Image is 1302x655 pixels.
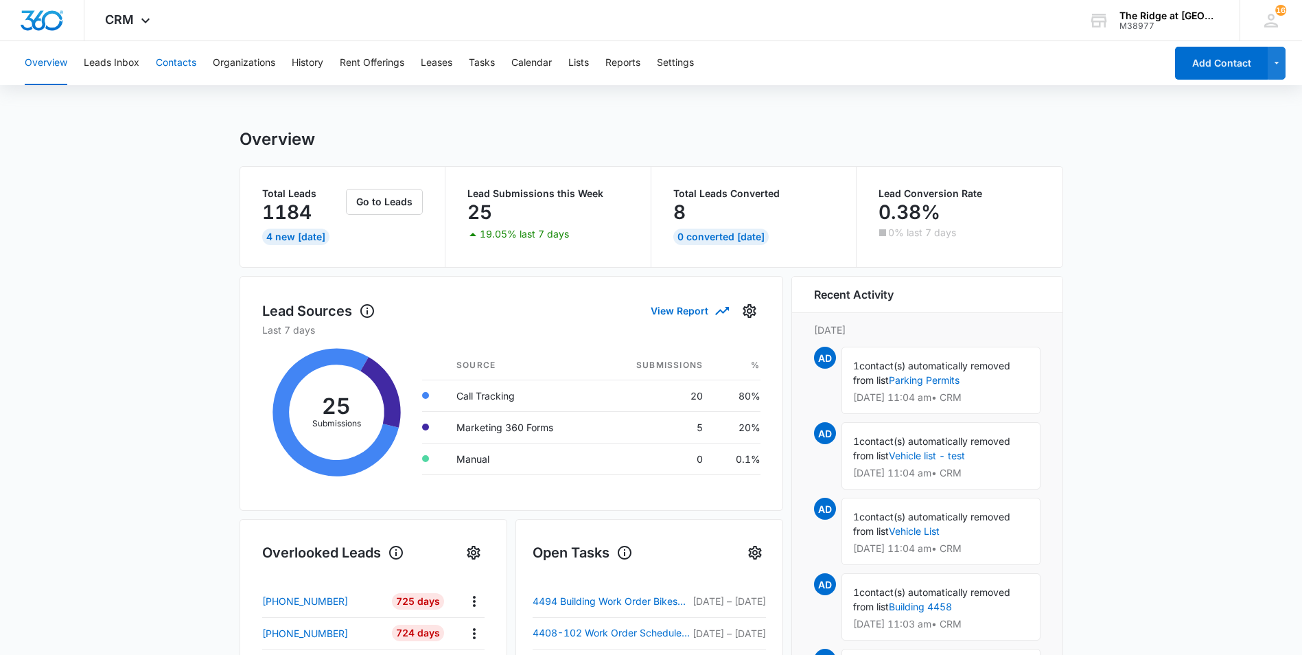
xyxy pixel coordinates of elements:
p: Lead Conversion Rate [879,189,1041,198]
button: Go to Leads [346,189,423,215]
a: Vehicle list - test [889,450,965,461]
div: account id [1119,21,1220,31]
h1: Overlooked Leads [262,542,404,563]
a: Building 4458 [889,601,952,612]
p: Lead Submissions this Week [467,189,629,198]
div: 4 New [DATE] [262,229,329,245]
th: Source [445,351,599,380]
p: 8 [673,201,686,223]
a: 4408-102 Work Order Scheduled [PERSON_NAME] [533,625,693,641]
td: Manual [445,443,599,474]
p: Total Leads Converted [673,189,835,198]
button: Leads Inbox [84,41,139,85]
p: [PHONE_NUMBER] [262,594,348,608]
span: AD [814,347,836,369]
p: [DATE] – [DATE] [693,594,766,608]
span: CRM [105,12,134,27]
div: 725 Days [392,593,444,610]
td: 20 [599,380,714,411]
a: Parking Permits [889,374,960,386]
button: Reports [605,41,640,85]
p: [DATE] 11:04 am • CRM [853,544,1029,553]
span: 1 [853,511,859,522]
td: 5 [599,411,714,443]
td: 20% [714,411,760,443]
div: account name [1119,10,1220,21]
p: 1184 [262,201,312,223]
p: [DATE] 11:03 am • CRM [853,619,1029,629]
p: 25 [467,201,492,223]
p: 0.38% [879,201,940,223]
button: Calendar [511,41,552,85]
div: 724 Days [392,625,444,641]
span: contact(s) automatically removed from list [853,360,1010,386]
p: [DATE] [814,323,1041,337]
button: Overview [25,41,67,85]
button: Settings [739,300,760,322]
span: contact(s) automatically removed from list [853,586,1010,612]
span: 1 [853,435,859,447]
th: % [714,351,760,380]
button: Actions [463,590,485,612]
a: [PHONE_NUMBER] [262,626,382,641]
span: AD [814,498,836,520]
p: [DATE] – [DATE] [693,626,766,641]
a: Go to Leads [346,196,423,207]
th: Submissions [599,351,714,380]
h1: Open Tasks [533,542,633,563]
h1: Overview [240,129,315,150]
button: Tasks [469,41,495,85]
p: [DATE] 11:04 am • CRM [853,393,1029,402]
p: 19.05% last 7 days [480,229,569,239]
button: Settings [463,542,485,564]
p: 0% last 7 days [888,228,956,238]
a: Vehicle List [889,525,940,537]
span: 16 [1275,5,1286,16]
p: Total Leads [262,189,344,198]
p: [PHONE_NUMBER] [262,626,348,641]
button: Leases [421,41,452,85]
button: Rent Offerings [340,41,404,85]
button: Organizations [213,41,275,85]
button: Add Contact [1175,47,1268,80]
span: contact(s) automatically removed from list [853,435,1010,461]
span: 1 [853,586,859,598]
a: 4494 Building Work Order Bikes outside of bulding [533,593,693,610]
button: Contacts [156,41,196,85]
td: 0 [599,443,714,474]
button: History [292,41,323,85]
td: 80% [714,380,760,411]
button: Actions [463,623,485,644]
button: Lists [568,41,589,85]
span: contact(s) automatically removed from list [853,511,1010,537]
span: AD [814,422,836,444]
td: Call Tracking [445,380,599,411]
button: Settings [744,542,766,564]
h6: Recent Activity [814,286,894,303]
span: 1 [853,360,859,371]
button: Settings [657,41,694,85]
div: notifications count [1275,5,1286,16]
span: AD [814,573,836,595]
td: Marketing 360 Forms [445,411,599,443]
a: [PHONE_NUMBER] [262,594,382,608]
p: [DATE] 11:04 am • CRM [853,468,1029,478]
td: 0.1% [714,443,760,474]
div: 0 Converted [DATE] [673,229,769,245]
button: View Report [651,299,728,323]
h1: Lead Sources [262,301,375,321]
p: Last 7 days [262,323,760,337]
